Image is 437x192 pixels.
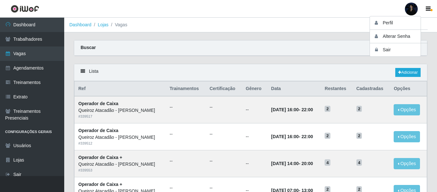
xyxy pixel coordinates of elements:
[64,18,437,32] nav: breadcrumb
[210,131,238,138] ul: --
[74,81,166,96] th: Ref
[170,131,202,138] ul: --
[170,158,202,164] ul: --
[242,96,267,123] td: --
[271,161,313,166] strong: -
[321,81,352,96] th: Restantes
[78,107,162,114] div: Queiroz Atacadão - [PERSON_NAME]
[210,104,238,111] ul: --
[210,158,238,164] ul: --
[325,159,330,166] span: 4
[11,5,39,13] img: CoreUI Logo
[78,114,162,119] div: # 339517
[302,161,313,166] time: 20:00
[78,134,162,141] div: Queiroz Atacadão - [PERSON_NAME]
[242,123,267,150] td: --
[356,159,362,166] span: 4
[370,43,428,56] button: Sair
[210,185,238,191] ul: --
[271,107,299,112] time: [DATE] 16:00
[78,141,162,146] div: # 339512
[271,134,299,139] time: [DATE] 16:00
[267,81,321,96] th: Data
[395,68,421,77] a: Adicionar
[170,185,202,191] ul: --
[78,168,162,173] div: # 339553
[370,16,428,30] button: Perfil
[166,81,205,96] th: Trainamentos
[170,104,202,111] ul: --
[78,101,118,106] strong: Operador de Caixa
[242,150,267,177] td: --
[78,161,162,168] div: Queiroz Atacadão - [PERSON_NAME]
[302,107,313,112] time: 22:00
[98,22,108,27] a: Lojas
[78,155,122,160] strong: Operador de Caixa +
[69,22,92,27] a: Dashboard
[271,107,313,112] strong: -
[394,104,420,115] button: Opções
[81,45,96,50] strong: Buscar
[78,128,118,133] strong: Operador de Caixa
[370,30,428,43] button: Alterar Senha
[109,21,127,28] li: Vagas
[356,133,362,139] span: 2
[325,106,330,112] span: 2
[325,133,330,139] span: 2
[353,81,390,96] th: Cadastradas
[356,106,362,112] span: 2
[390,81,427,96] th: Opções
[206,81,242,96] th: Certificação
[394,158,420,169] button: Opções
[394,131,420,142] button: Opções
[271,161,299,166] time: [DATE] 14:00
[78,182,122,187] strong: Operador de Caixa +
[74,64,427,81] div: Lista
[242,81,267,96] th: Gênero
[271,134,313,139] strong: -
[302,134,313,139] time: 22:00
